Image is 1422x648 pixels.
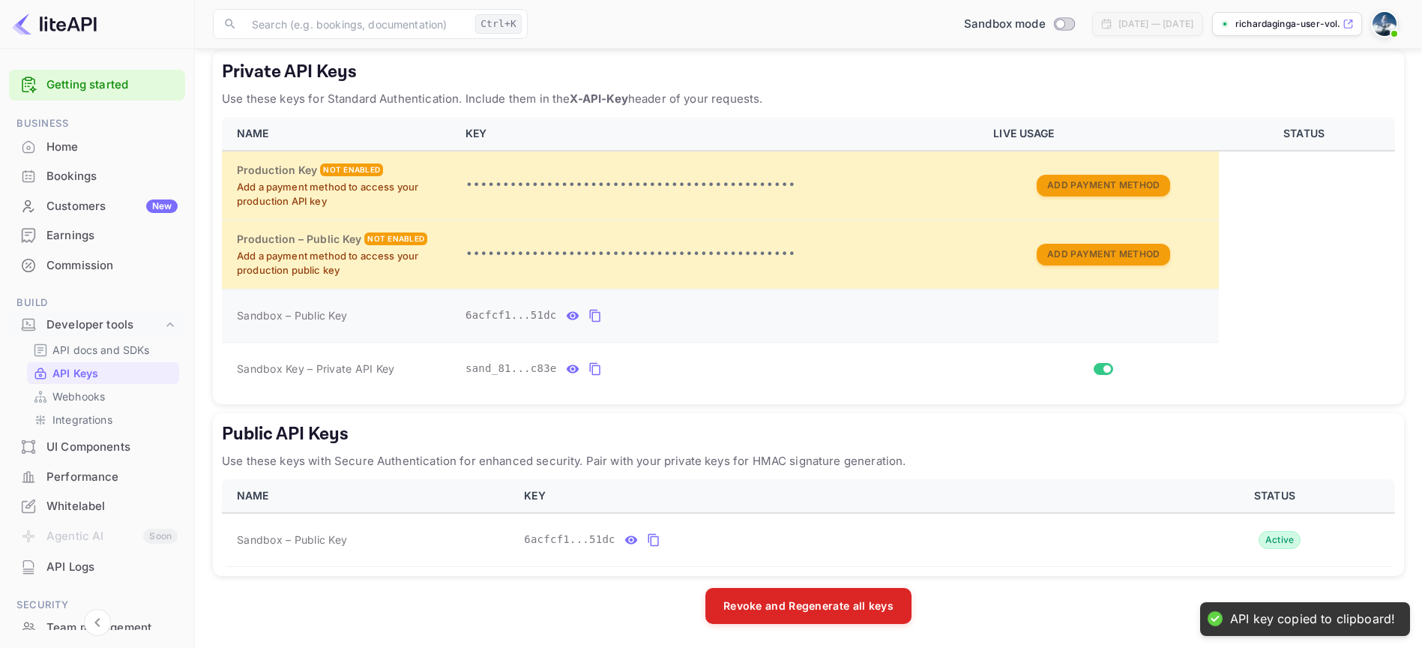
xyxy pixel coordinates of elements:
th: STATUS [1219,117,1395,151]
div: Team management [46,619,178,637]
div: UI Components [9,433,185,462]
button: Collapse navigation [84,609,111,636]
div: Getting started [9,70,185,100]
div: Active [1259,531,1301,549]
h5: Private API Keys [222,60,1395,84]
div: API key copied to clipboard! [1230,611,1395,627]
div: Webhooks [27,385,179,407]
div: Whitelabel [46,498,178,515]
span: 6acfcf1...51dc [466,307,557,323]
div: Customers [46,198,178,215]
a: CustomersNew [9,192,185,220]
span: 6acfcf1...51dc [524,532,615,547]
div: API Keys [27,362,179,384]
button: Add Payment Method [1037,175,1170,196]
th: KEY [515,479,1160,513]
p: API docs and SDKs [52,342,150,358]
div: Not enabled [320,163,383,176]
img: Richardaginga User [1373,12,1397,36]
th: KEY [457,117,984,151]
span: Sandbox – Public Key [237,307,347,323]
p: Add a payment method to access your production public key [237,249,448,278]
button: Add Payment Method [1037,244,1170,265]
div: New [146,199,178,213]
div: Commission [46,257,178,274]
div: API Logs [9,553,185,582]
a: Earnings [9,221,185,249]
h6: Production – Public Key [237,231,361,247]
div: API Logs [46,559,178,576]
strong: X-API-Key [570,91,627,106]
div: [DATE] — [DATE] [1118,17,1193,31]
a: UI Components [9,433,185,460]
div: Developer tools [9,312,185,338]
div: Integrations [27,409,179,430]
a: Home [9,133,185,160]
div: Home [9,133,185,162]
div: Ctrl+K [475,14,522,34]
p: Use these keys for Standard Authentication. Include them in the header of your requests. [222,90,1395,108]
div: Not enabled [364,232,427,245]
a: Team management [9,613,185,641]
a: Add Payment Method [1037,247,1170,259]
div: API docs and SDKs [27,339,179,361]
div: Earnings [9,221,185,250]
div: Switch to Production mode [958,16,1080,33]
span: Build [9,295,185,311]
h6: Production Key [237,162,317,178]
a: API Keys [33,365,173,381]
img: LiteAPI logo [12,12,97,36]
div: UI Components [46,439,178,456]
p: Integrations [52,412,112,427]
p: ••••••••••••••••••••••••••••••••••••••••••••• [466,176,975,194]
a: API Logs [9,553,185,580]
span: sand_81...c83e [466,361,557,376]
a: Whitelabel [9,492,185,520]
a: Commission [9,251,185,279]
a: Bookings [9,162,185,190]
p: Webhooks [52,388,105,404]
div: Home [46,139,178,156]
table: public api keys table [222,479,1395,567]
table: private api keys table [222,117,1395,395]
th: NAME [222,479,515,513]
a: Integrations [33,412,173,427]
p: ••••••••••••••••••••••••••••••••••••••••••••• [466,245,975,263]
span: Sandbox mode [964,16,1046,33]
th: LIVE USAGE [984,117,1219,151]
p: richardaginga-user-vol... [1235,17,1340,31]
p: Add a payment method to access your production API key [237,180,448,209]
span: Business [9,115,185,132]
div: Earnings [46,227,178,244]
p: Use these keys with Secure Authentication for enhanced security. Pair with your private keys for ... [222,452,1395,470]
div: Developer tools [46,316,163,334]
button: Revoke and Regenerate all keys [705,588,912,624]
div: Bookings [9,162,185,191]
a: Getting started [46,76,178,94]
a: Add Payment Method [1037,178,1170,190]
span: Security [9,597,185,613]
h5: Public API Keys [222,422,1395,446]
div: Whitelabel [9,492,185,521]
div: Commission [9,251,185,280]
span: Sandbox – Public Key [237,532,347,547]
div: Bookings [46,168,178,185]
div: Team management [9,613,185,643]
input: Search (e.g. bookings, documentation) [243,9,469,39]
span: Sandbox Key – Private API Key [237,362,394,375]
a: Webhooks [33,388,173,404]
div: Performance [46,469,178,486]
a: API docs and SDKs [33,342,173,358]
div: CustomersNew [9,192,185,221]
p: API Keys [52,365,98,381]
th: NAME [222,117,457,151]
div: Performance [9,463,185,492]
a: Performance [9,463,185,490]
th: STATUS [1160,479,1395,513]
